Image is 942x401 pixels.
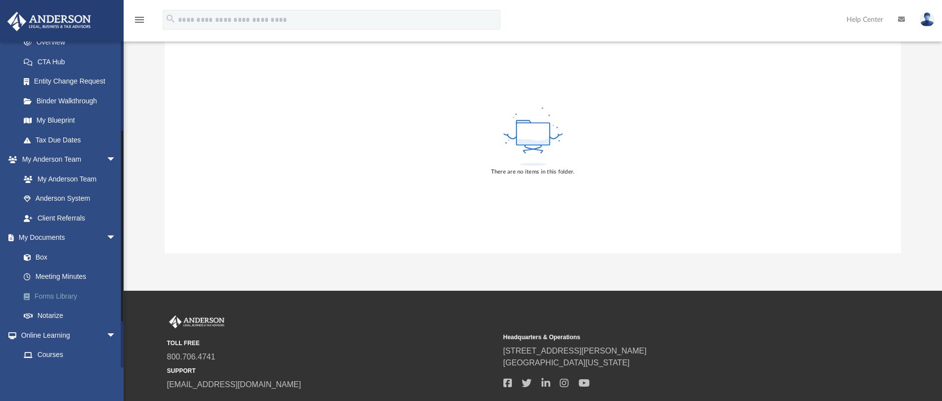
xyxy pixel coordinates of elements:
span: arrow_drop_down [106,150,126,170]
small: Headquarters & Operations [503,333,833,342]
a: Entity Change Request [14,72,131,91]
img: Anderson Advisors Platinum Portal [4,12,94,31]
a: Notarize [14,306,131,326]
a: Box [14,247,126,267]
a: [GEOGRAPHIC_DATA][US_STATE] [503,358,630,367]
a: menu [134,19,145,26]
a: Overview [14,33,131,52]
span: arrow_drop_down [106,228,126,248]
a: Forms Library [14,286,131,306]
a: [STREET_ADDRESS][PERSON_NAME] [503,347,647,355]
a: Client Referrals [14,208,126,228]
span: arrow_drop_down [106,325,126,346]
a: Online Learningarrow_drop_down [7,325,126,345]
a: Tax Due Dates [14,130,131,150]
a: Courses [14,345,126,365]
small: SUPPORT [167,366,496,375]
img: Anderson Advisors Platinum Portal [167,315,226,328]
div: There are no items in this folder. [491,168,575,177]
i: search [165,13,176,24]
a: My Documentsarrow_drop_down [7,228,131,248]
img: User Pic [920,12,935,27]
a: Binder Walkthrough [14,91,131,111]
a: 800.706.4741 [167,353,216,361]
a: Video Training [14,364,121,384]
a: Anderson System [14,189,126,209]
a: My Anderson Team [14,169,121,189]
a: My Anderson Teamarrow_drop_down [7,150,126,170]
i: menu [134,14,145,26]
a: My Blueprint [14,111,126,131]
a: Meeting Minutes [14,267,131,287]
a: [EMAIL_ADDRESS][DOMAIN_NAME] [167,380,301,389]
small: TOLL FREE [167,339,496,348]
a: CTA Hub [14,52,131,72]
